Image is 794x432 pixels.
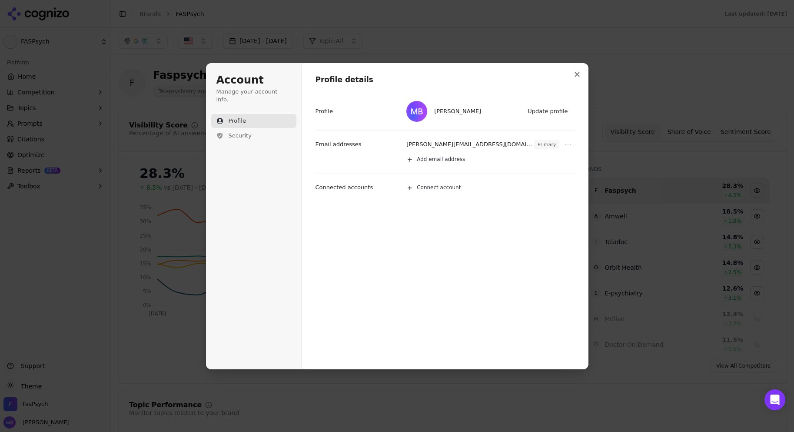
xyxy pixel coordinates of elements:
[434,107,481,115] span: [PERSON_NAME]
[402,181,575,195] button: Connect account
[229,132,252,140] span: Security
[417,156,465,163] span: Add email address
[316,75,575,85] h1: Profile details
[569,67,585,82] button: Close modal
[211,114,296,128] button: Profile
[523,105,573,118] button: Update profile
[316,184,373,191] p: Connected accounts
[316,141,362,148] p: Email addresses
[316,107,333,115] p: Profile
[216,88,291,104] p: Manage your account info.
[563,140,573,150] button: Open menu
[535,141,559,149] span: Primary
[216,74,291,87] h1: Account
[402,153,575,167] button: Add email address
[211,129,296,143] button: Security
[229,117,246,125] span: Profile
[417,184,461,191] span: Connect account
[764,389,785,410] div: Open Intercom Messenger
[406,101,427,122] img: Michael Boyle
[406,141,533,149] p: [PERSON_NAME][EMAIL_ADDRESS][DOMAIN_NAME]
